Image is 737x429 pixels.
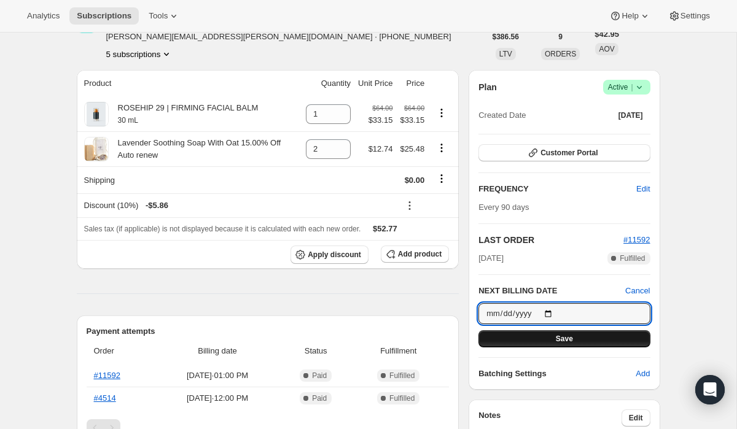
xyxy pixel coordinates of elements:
[87,338,155,365] th: Order
[628,364,657,384] button: Add
[478,409,622,427] h3: Notes
[432,141,451,155] button: Product actions
[312,371,327,381] span: Paid
[545,50,576,58] span: ORDERS
[432,106,451,120] button: Product actions
[291,245,368,264] button: Apply discount
[77,70,303,97] th: Product
[27,11,60,21] span: Analytics
[551,28,570,45] button: 9
[622,11,638,21] span: Help
[396,70,428,97] th: Price
[618,110,643,120] span: [DATE]
[109,137,299,161] div: Lavender Soothing Soap With Oat 15.00% Off Auto renew
[77,166,303,193] th: Shipping
[368,114,393,126] span: $33.15
[629,413,643,423] span: Edit
[158,392,276,404] span: [DATE] · 12:00 PM
[84,137,109,161] img: product img
[381,245,449,263] button: Add product
[312,393,327,403] span: Paid
[373,224,397,233] span: $52.77
[84,225,361,233] span: Sales tax (if applicable) is not displayed because it is calculated with each new order.
[595,28,619,41] span: $42.95
[355,345,442,357] span: Fulfillment
[478,252,504,265] span: [DATE]
[398,249,442,259] span: Add product
[368,144,393,153] span: $12.74
[372,104,392,112] small: $64.00
[636,368,650,380] span: Add
[556,334,573,344] span: Save
[485,28,526,45] button: $386.56
[478,144,650,161] button: Customer Portal
[540,148,598,158] span: Customer Portal
[106,31,451,43] span: [PERSON_NAME][EMAIL_ADDRESS][PERSON_NAME][DOMAIN_NAME] · [PHONE_NUMBER]
[493,32,519,42] span: $386.56
[636,183,650,195] span: Edit
[602,7,658,25] button: Help
[141,7,187,25] button: Tools
[302,70,354,97] th: Quantity
[109,102,259,126] div: ROSEHIP 29 | FIRMING FACIAL BALM
[478,109,526,122] span: Created Date
[499,50,512,58] span: LTV
[404,104,424,112] small: $64.00
[69,7,139,25] button: Subscriptions
[389,393,415,403] span: Fulfilled
[308,250,361,260] span: Apply discount
[158,369,276,382] span: [DATE] · 01:00 PM
[478,203,529,212] span: Every 90 days
[608,81,645,93] span: Active
[20,7,67,25] button: Analytics
[77,11,131,21] span: Subscriptions
[94,371,120,380] a: #11592
[680,11,710,21] span: Settings
[405,176,425,185] span: $0.00
[661,7,717,25] button: Settings
[558,32,563,42] span: 9
[599,45,614,53] span: AOV
[611,107,650,124] button: [DATE]
[478,234,623,246] h2: LAST ORDER
[695,375,725,404] div: Open Intercom Messenger
[623,234,650,246] button: #11592
[118,116,138,125] small: 30 mL
[94,393,116,403] a: #4514
[478,368,636,380] h6: Batching Settings
[354,70,396,97] th: Unit Price
[389,371,415,381] span: Fulfilled
[629,179,657,199] button: Edit
[478,330,650,347] button: Save
[400,144,424,153] span: $25.48
[432,172,451,185] button: Shipping actions
[87,325,450,338] h2: Payment attempts
[284,345,348,357] span: Status
[623,235,650,244] a: #11592
[631,82,633,92] span: |
[478,183,636,195] h2: FREQUENCY
[478,81,497,93] h2: Plan
[149,11,168,21] span: Tools
[625,285,650,297] button: Cancel
[84,199,393,212] div: Discount (10%)
[622,409,650,427] button: Edit
[478,285,625,297] h2: NEXT BILLING DATE
[106,48,173,60] button: Product actions
[146,199,168,212] span: - $5.86
[158,345,276,357] span: Billing date
[620,253,645,263] span: Fulfilled
[400,114,424,126] span: $33.15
